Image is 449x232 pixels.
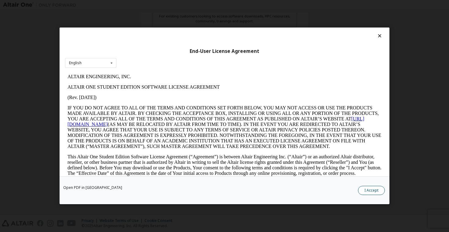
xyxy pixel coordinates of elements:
p: (Rev. [DATE]) [2,23,316,29]
p: IF YOU DO NOT AGREE TO ALL OF THE TERMS AND CONDITIONS SET FORTH BELOW, YOU MAY NOT ACCESS OR USE... [2,34,316,78]
p: This Altair One Student Edition Software License Agreement (“Agreement”) is between Altair Engine... [2,83,316,105]
div: End-User License Agreement [65,48,384,54]
div: English [69,61,82,65]
p: ALTAIR ENGINEERING, INC. [2,2,316,8]
a: Open PDF in [GEOGRAPHIC_DATA] [63,186,122,190]
a: [URL][DOMAIN_NAME] [2,45,299,55]
p: ALTAIR ONE STUDENT EDITION SOFTWARE LICENSE AGREEMENT [2,13,316,18]
button: I Accept [358,186,385,195]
